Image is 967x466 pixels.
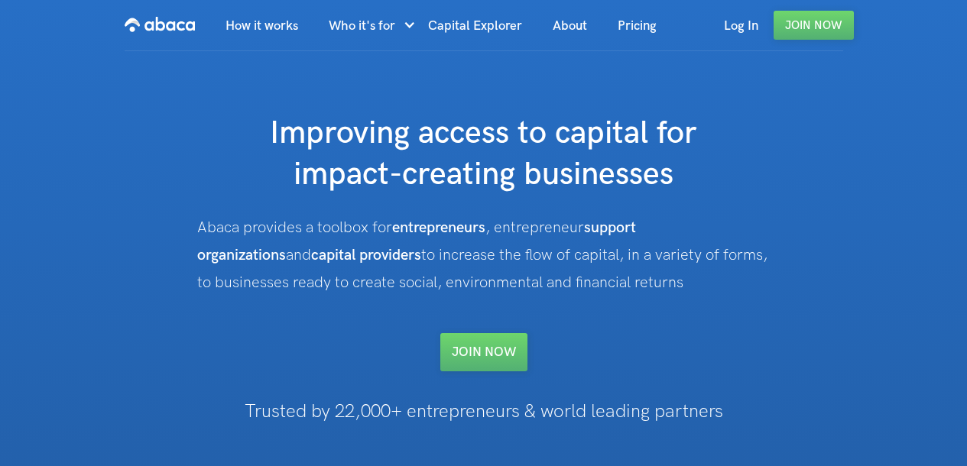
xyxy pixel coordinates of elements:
[125,12,195,37] img: Abaca logo
[392,218,485,237] strong: entrepreneurs
[178,113,790,196] h1: Improving access to capital for impact-creating businesses
[197,214,771,296] div: Abaca provides a toolbox for , entrepreneur and to increase the flow of capital, in a variety of ...
[774,11,854,40] a: Join Now
[145,402,823,422] h1: Trusted by 22,000+ entrepreneurs & world leading partners
[311,246,421,264] strong: capital providers
[440,333,527,371] a: Join NOW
